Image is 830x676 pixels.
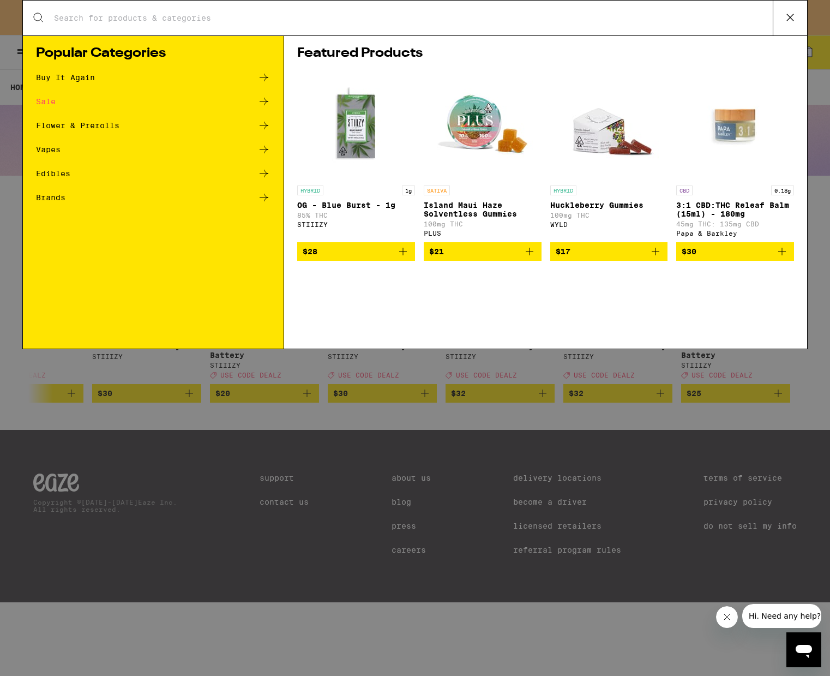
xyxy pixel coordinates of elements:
[36,71,270,84] a: Buy It Again
[297,186,323,195] p: HYBRID
[550,212,668,219] p: 100mg THC
[424,201,542,218] p: Island Maui Haze Solventless Gummies
[36,122,119,129] div: Flower & Prerolls
[36,143,270,156] a: Vapes
[676,71,794,242] a: Open page for 3:1 CBD:THC Releaf Balm (15ml) - 180mg from Papa & Barkley
[676,201,794,218] p: 3:1 CBD:THC Releaf Balm (15ml) - 180mg
[36,146,61,153] div: Vapes
[786,632,821,667] iframe: Button to launch messaging window
[429,247,444,256] span: $21
[550,242,668,261] button: Add to bag
[424,186,450,195] p: SATIVA
[297,221,415,228] div: STIIIZY
[297,47,794,60] h1: Featured Products
[36,191,270,204] a: Brands
[36,119,270,132] a: Flower & Prerolls
[424,242,542,261] button: Add to bag
[716,606,738,628] iframe: Close message
[676,230,794,237] div: Papa & Barkley
[53,13,773,23] input: Search for products & categories
[676,242,794,261] button: Add to bag
[297,212,415,219] p: 85% THC
[550,201,668,210] p: Huckleberry Gummies
[682,247,696,256] span: $30
[556,247,570,256] span: $17
[742,604,821,628] iframe: Message from company
[302,71,411,180] img: STIIIZY - OG - Blue Burst - 1g
[36,95,270,108] a: Sale
[402,186,415,195] p: 1g
[550,71,668,242] a: Open page for Huckleberry Gummies from WYLD
[36,98,56,105] div: Sale
[36,74,95,81] div: Buy It Again
[550,221,668,228] div: WYLD
[550,186,576,195] p: HYBRID
[297,242,415,261] button: Add to bag
[424,71,542,242] a: Open page for Island Maui Haze Solventless Gummies from PLUS
[297,71,415,242] a: Open page for OG - Blue Burst - 1g from STIIIZY
[424,230,542,237] div: PLUS
[681,71,790,180] img: Papa & Barkley - 3:1 CBD:THC Releaf Balm (15ml) - 180mg
[297,201,415,210] p: OG - Blue Burst - 1g
[36,194,65,201] div: Brands
[554,71,663,180] img: WYLD - Huckleberry Gummies
[771,186,794,195] p: 0.18g
[303,247,317,256] span: $28
[428,71,537,180] img: PLUS - Island Maui Haze Solventless Gummies
[676,186,693,195] p: CBD
[36,47,270,60] h1: Popular Categories
[676,220,794,228] p: 45mg THC: 135mg CBD
[424,220,542,228] p: 100mg THC
[36,167,270,180] a: Edibles
[36,170,70,177] div: Edibles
